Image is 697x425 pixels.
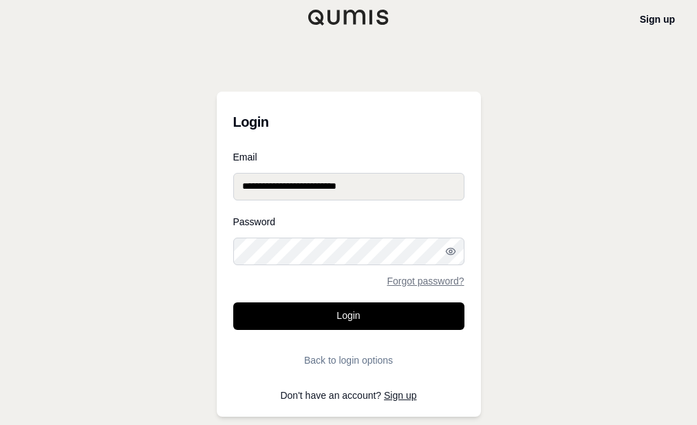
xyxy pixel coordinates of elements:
p: Don't have an account? [233,391,464,400]
img: Qumis [308,9,390,25]
button: Login [233,302,464,330]
a: Sign up [384,390,416,401]
label: Password [233,217,464,227]
label: Email [233,152,464,162]
button: Back to login options [233,346,464,374]
a: Sign up [640,14,675,25]
h3: Login [233,108,464,136]
a: Forgot password? [387,276,464,286]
